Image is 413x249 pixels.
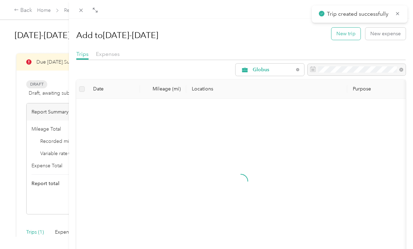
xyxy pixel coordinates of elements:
[365,28,406,40] button: New expense
[87,80,140,99] th: Date
[253,67,294,72] span: Globus
[96,51,120,57] span: Expenses
[331,28,360,40] button: New trip
[76,51,89,57] span: Trips
[186,80,347,99] th: Locations
[140,80,186,99] th: Mileage (mi)
[374,210,413,249] iframe: Everlance-gr Chat Button Frame
[76,27,158,44] h1: Add to [DATE]-[DATE]
[327,10,390,19] p: Trip created successfully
